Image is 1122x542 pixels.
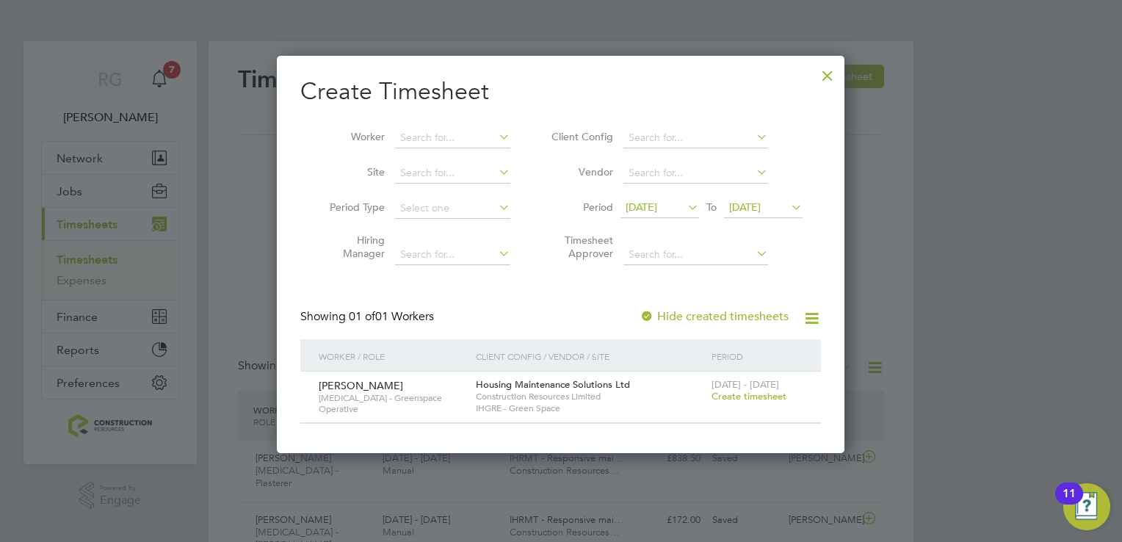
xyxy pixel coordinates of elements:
span: [DATE] - [DATE] [712,378,779,391]
label: Client Config [547,130,613,143]
span: IHGRE - Green Space [476,402,704,414]
span: [DATE] [729,200,761,214]
label: Site [319,165,385,178]
div: 11 [1063,494,1076,513]
div: Worker / Role [315,339,472,373]
label: Hiring Manager [319,234,385,260]
label: Period [547,200,613,214]
input: Search for... [623,245,768,265]
div: Showing [300,309,437,325]
span: Housing Maintenance Solutions Ltd [476,378,630,391]
span: 01 of [349,309,375,324]
span: [DATE] [626,200,657,214]
label: Hide created timesheets [640,309,789,324]
div: Client Config / Vendor / Site [472,339,708,373]
span: Create timesheet [712,390,786,402]
input: Search for... [395,163,510,184]
label: Worker [319,130,385,143]
span: [PERSON_NAME] [319,379,403,392]
h2: Create Timesheet [300,76,821,107]
span: 01 Workers [349,309,434,324]
input: Search for... [395,245,510,265]
input: Search for... [623,128,768,148]
label: Vendor [547,165,613,178]
label: Period Type [319,200,385,214]
label: Timesheet Approver [547,234,613,260]
input: Search for... [623,163,768,184]
button: Open Resource Center, 11 new notifications [1063,483,1110,530]
input: Search for... [395,128,510,148]
input: Select one [395,198,510,219]
span: To [702,198,721,217]
div: Period [708,339,806,373]
span: Construction Resources Limited [476,391,704,402]
span: [MEDICAL_DATA] - Greenspace Operative [319,392,465,415]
